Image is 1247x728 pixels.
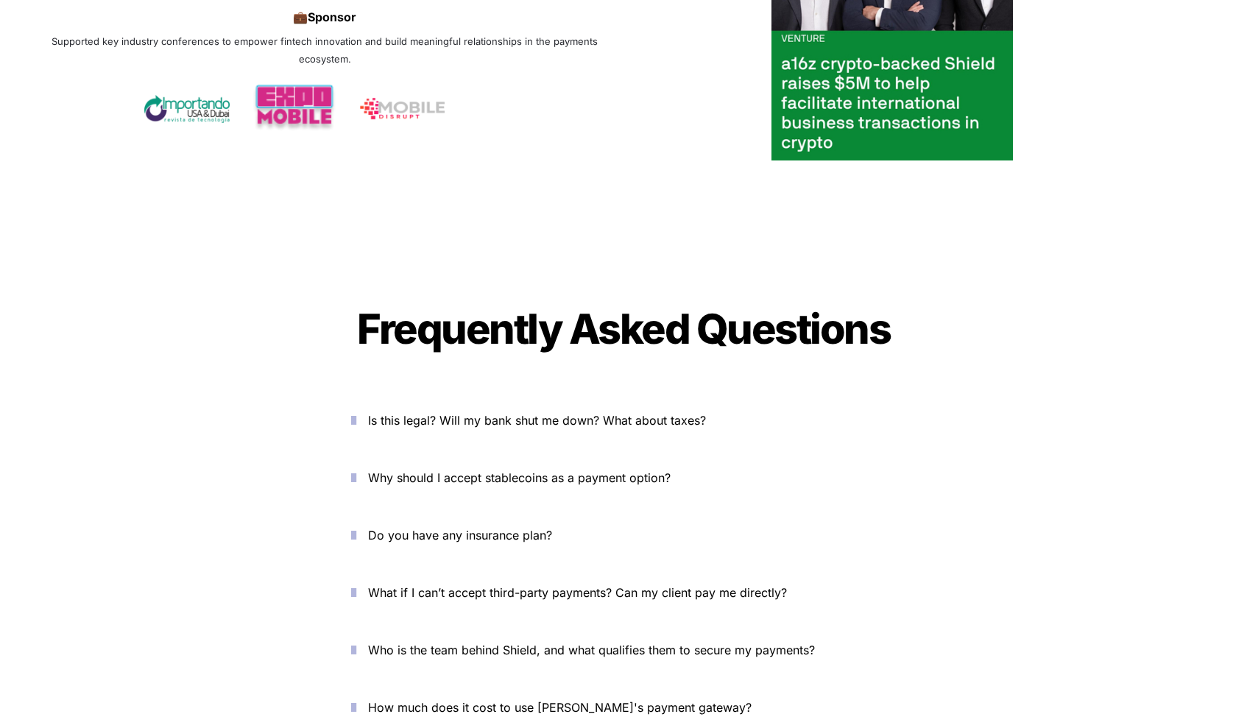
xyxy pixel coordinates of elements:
[329,512,918,558] button: Do you have any insurance plan?
[329,570,918,615] button: What if I can’t accept third-party payments? Can my client pay me directly?
[293,10,308,24] span: 💼
[329,397,918,443] button: Is this legal? Will my bank shut me down? What about taxes?
[308,10,356,24] strong: Sponsor
[368,643,815,657] span: Who is the team behind Shield, and what qualifies them to secure my payments?
[368,700,752,715] span: How much does it cost to use [PERSON_NAME]'s payment gateway?
[329,627,918,673] button: Who is the team behind Shield, and what qualifies them to secure my payments?
[329,455,918,501] button: Why should I accept stablecoins as a payment option?
[357,304,890,354] span: Frequently Asked Questions
[52,35,601,65] span: Supported key industry conferences to empower fintech innovation and build meaningful relationshi...
[368,470,671,485] span: Why should I accept stablecoins as a payment option?
[368,413,706,428] span: Is this legal? Will my bank shut me down? What about taxes?
[368,585,787,600] span: What if I can’t accept third-party payments? Can my client pay me directly?
[368,528,552,543] span: Do you have any insurance plan?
